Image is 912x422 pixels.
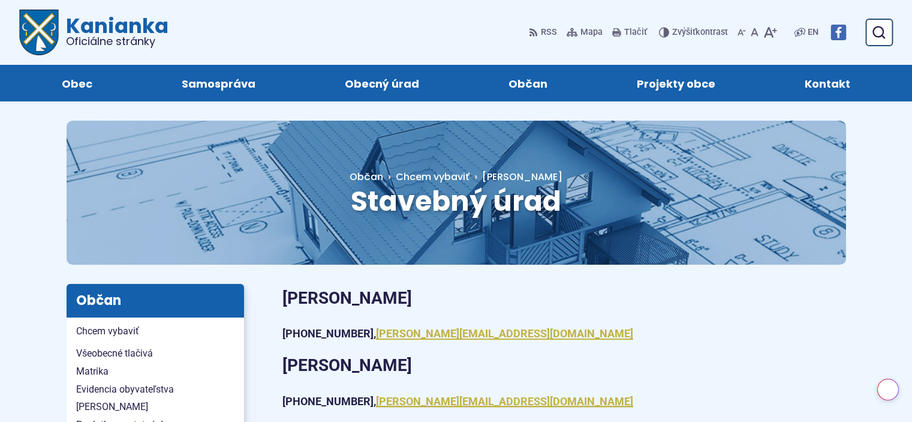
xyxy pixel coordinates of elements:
span: Matrika [76,363,234,381]
span: Stavebný úrad [351,182,561,220]
span: Projekty obce [637,65,715,101]
span: Občan [508,65,547,101]
span: Evidencia obyvateľstva [76,381,234,399]
strong: [PERSON_NAME] [282,288,412,308]
a: Obec [29,65,125,101]
button: Zmenšiť veľkosť písma [735,20,748,45]
a: RSS [529,20,559,45]
strong: [PHONE_NUMBER], [282,395,633,408]
span: RSS [541,25,557,40]
h3: Občan [67,284,244,318]
span: EN [808,25,818,40]
span: Mapa [580,25,603,40]
button: Zvýšiťkontrast [659,20,730,45]
a: Evidencia obyvateľstva [67,381,244,399]
img: Prejsť na domovskú stránku [19,10,59,55]
button: Nastaviť pôvodnú veľkosť písma [748,20,761,45]
span: Tlačiť [624,28,647,38]
a: Logo Kanianka, prejsť na domovskú stránku. [19,10,168,55]
span: Chcem vybaviť [76,322,234,340]
a: Samospráva [149,65,288,101]
a: Všeobecné tlačivá [67,345,244,363]
a: Projekty obce [604,65,748,101]
a: [PERSON_NAME] [67,398,244,416]
span: [PERSON_NAME] [482,170,562,184]
span: Všeobecné tlačivá [76,345,234,363]
button: Zväčšiť veľkosť písma [761,20,779,45]
a: Kontakt [772,65,883,101]
a: Občan [476,65,580,101]
span: Kanianka [59,16,168,47]
a: EN [805,25,821,40]
a: Chcem vybaviť [396,170,469,184]
span: Zvýšiť [672,27,696,37]
a: Mapa [564,20,605,45]
span: Kontakt [805,65,850,101]
span: Obec [62,65,92,101]
a: [PERSON_NAME][EMAIL_ADDRESS][DOMAIN_NAME] [376,327,633,340]
img: Prejsť na Facebook stránku [830,25,846,40]
a: Matrika [67,363,244,381]
span: [PERSON_NAME] [76,398,234,416]
a: [PERSON_NAME] [469,170,562,184]
a: Chcem vybaviť [67,322,244,340]
span: Obecný úrad [345,65,419,101]
a: Občan [350,170,396,184]
span: kontrast [672,28,728,38]
button: Tlačiť [610,20,649,45]
a: Obecný úrad [312,65,452,101]
a: [PERSON_NAME][EMAIL_ADDRESS][DOMAIN_NAME] [376,395,633,408]
strong: [PERSON_NAME] [282,355,412,375]
strong: [PHONE_NUMBER], [282,327,633,340]
span: Občan [350,170,383,184]
span: Samospráva [182,65,255,101]
span: Oficiálne stránky [66,36,168,47]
